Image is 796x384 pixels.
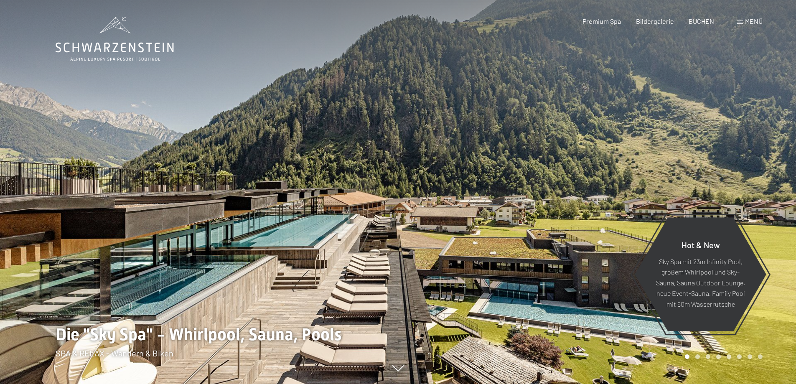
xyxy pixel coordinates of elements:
div: Carousel Page 2 [695,354,700,359]
p: Sky Spa mit 23m Infinity Pool, großem Whirlpool und Sky-Sauna, Sauna Outdoor Lounge, neue Event-S... [655,256,746,309]
div: Carousel Page 8 [758,354,763,359]
a: Premium Spa [582,17,621,25]
div: Carousel Page 7 [748,354,752,359]
div: Carousel Page 5 [727,354,731,359]
div: Carousel Page 4 [716,354,721,359]
div: Carousel Page 3 [706,354,710,359]
a: BUCHEN [689,17,714,25]
span: Menü [745,17,763,25]
div: Carousel Page 6 [737,354,742,359]
div: Carousel Page 1 (Current Slide) [685,354,689,359]
div: Carousel Pagination [682,354,763,359]
a: Hot & New Sky Spa mit 23m Infinity Pool, großem Whirlpool und Sky-Sauna, Sauna Outdoor Lounge, ne... [634,217,767,332]
span: Hot & New [682,239,720,249]
a: Bildergalerie [636,17,674,25]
